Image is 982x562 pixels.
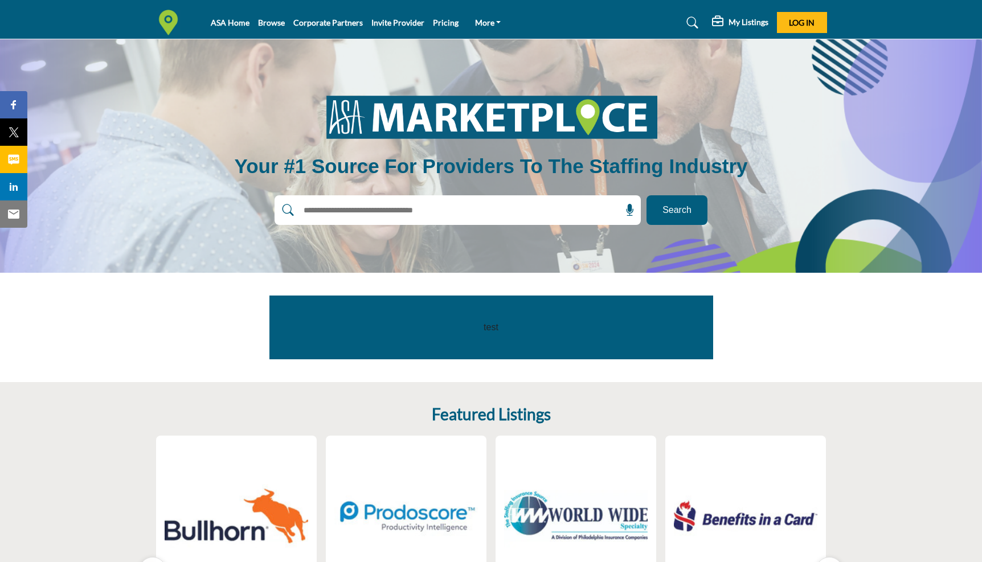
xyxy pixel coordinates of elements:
button: Log In [777,12,827,33]
p: test [295,321,688,334]
a: Invite Provider [371,18,424,27]
span: Log In [789,18,815,27]
h5: My Listings [729,17,768,27]
button: Search [647,195,707,225]
h2: Featured Listings [432,405,551,424]
div: My Listings [712,16,768,30]
img: Site Logo [156,10,187,35]
a: Browse [258,18,285,27]
a: ASA Home [211,18,249,27]
a: More [467,15,509,31]
a: Pricing [433,18,459,27]
a: Corporate Partners [293,18,363,27]
a: Search [676,14,706,32]
span: Search [662,203,692,217]
img: image [312,87,670,146]
h1: Your #1 Source for Providers to the Staffing Industry [234,153,747,179]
